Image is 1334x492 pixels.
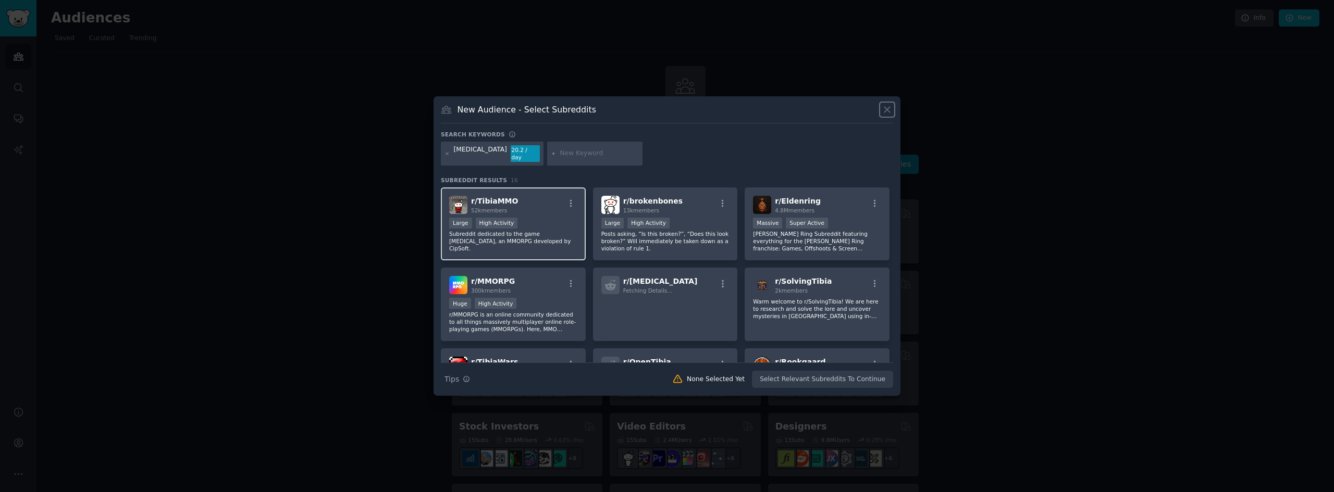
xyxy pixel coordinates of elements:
span: r/ TibiaMMO [471,197,518,205]
span: r/ Eldenring [775,197,821,205]
span: r/ [MEDICAL_DATA] [623,277,698,285]
p: r/MMORPG is an online community dedicated to all things massively multiplayer online role-playing... [449,311,577,333]
div: High Activity [475,298,517,309]
img: TibiaWars [449,357,467,375]
input: New Keyword [560,149,639,158]
div: Large [449,218,472,229]
span: 16 [511,177,518,183]
span: 13k members [623,207,659,213]
img: brokenbones [601,196,620,214]
span: Fetching Details... [623,287,672,294]
div: None Selected Yet [687,375,745,384]
h3: New Audience - Select Subreddits [458,104,596,115]
img: Rookgaard [753,357,771,375]
div: Large [601,218,624,229]
img: MMORPG [449,276,467,294]
p: Subreddit dedicated to the game [MEDICAL_DATA], an MMORPG developed by CipSoft. [449,230,577,252]
span: r/ SolvingTibia [775,277,832,285]
div: Huge [449,298,471,309]
span: Tips [444,374,459,385]
div: High Activity [627,218,670,229]
h3: Search keywords [441,131,505,138]
img: Eldenring [753,196,771,214]
p: Warm welcome to r/SolvingTibia! We are here to research and solve the lore and uncover mysteries ... [753,298,881,320]
div: Super Active [786,218,828,229]
img: SolvingTibia [753,276,771,294]
span: r/ TibiaWars [471,358,518,366]
span: r/ MMORPG [471,277,515,285]
button: Tips [441,370,474,388]
p: [PERSON_NAME] Ring Subreddit featuring everything for the [PERSON_NAME] Ring franchise: Games, Of... [753,230,881,252]
span: 300k members [471,287,511,294]
span: 2k members [775,287,808,294]
span: 52k members [471,207,507,213]
span: r/ OpenTibia [623,358,671,366]
div: 20.2 / day [511,145,540,162]
p: Posts asking, “Is this broken?”, “Does this look broken?” Will immediately be taken down as a vio... [601,230,730,252]
div: High Activity [476,218,518,229]
span: Subreddit Results [441,176,507,184]
span: r/ Rookgaard [775,358,825,366]
div: Massive [753,218,782,229]
span: r/ brokenbones [623,197,683,205]
div: [MEDICAL_DATA] [454,145,507,162]
img: TibiaMMO [449,196,467,214]
span: 4.8M members [775,207,814,213]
